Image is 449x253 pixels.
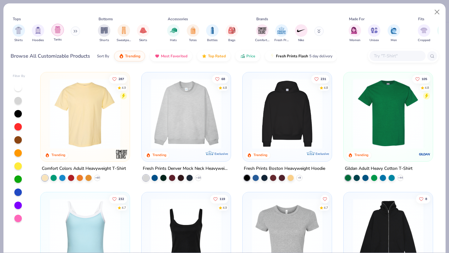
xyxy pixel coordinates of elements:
[13,74,25,79] div: Filter By
[276,54,308,59] span: Fresh Prints Flash
[190,27,196,34] img: Totes Image
[119,197,124,200] span: 232
[143,165,229,173] div: Fresh Prints Denver Mock Neck Heavyweight Sweatshirt
[206,24,219,43] div: filter for Bottles
[369,38,379,43] span: Unisex
[325,79,402,149] img: d4a37e75-5f2b-4aef-9a6e-23330c63bbc0
[345,165,413,173] div: Gildan Adult Heavy Cotton T-Shirt
[35,27,41,34] img: Hoodies Image
[15,27,22,34] img: Shirts Image
[388,24,400,43] div: filter for Men
[167,24,180,43] div: filter for Hats
[255,24,269,43] button: filter button
[187,24,199,43] button: filter button
[51,24,64,43] button: filter button
[349,24,361,43] div: filter for Women
[420,27,427,34] img: Cropped Image
[109,194,128,203] button: Like
[47,79,123,149] img: 029b8af0-80e6-406f-9fdc-fdf898547912
[223,85,227,90] div: 4.8
[297,26,306,35] img: Nike Image
[14,38,23,43] span: Shirts
[189,38,197,43] span: Totes
[256,16,268,22] div: Brands
[202,54,207,59] img: TopRated.gif
[277,26,286,35] img: Fresh Prints Image
[51,24,64,42] div: filter for Tanks
[148,79,224,149] img: f5d85501-0dbb-4ee4-b115-c08fa3845d83
[167,24,180,43] button: filter button
[255,24,269,43] div: filter for Comfort Colors
[388,24,400,43] button: filter button
[120,27,127,34] img: Sweatpants Image
[208,54,226,59] span: Top Rated
[170,27,177,34] img: Hats Image
[117,38,131,43] span: Sweatpants
[412,74,430,83] button: Like
[422,77,427,80] span: 105
[114,51,145,61] button: Trending
[418,38,430,43] span: Cropped
[371,27,378,34] img: Unisex Image
[416,194,430,203] button: Like
[54,37,62,42] span: Tanks
[270,54,275,59] img: flash.gif
[349,38,360,43] span: Women
[324,85,328,90] div: 4.8
[115,148,128,160] img: Comfort Colors logo
[425,85,429,90] div: 4.8
[95,176,100,180] span: + 60
[117,24,131,43] button: filter button
[119,77,124,80] span: 287
[349,16,365,22] div: Made For
[295,24,307,43] button: filter button
[298,38,304,43] span: Nike
[206,24,219,43] button: filter button
[418,24,430,43] div: filter for Cropped
[295,24,307,43] div: filter for Nike
[274,24,289,43] div: filter for Fresh Prints
[209,27,216,34] img: Bottles Image
[32,24,44,43] button: filter button
[431,6,443,18] button: Close
[170,38,177,43] span: Hats
[350,79,427,149] img: db319196-8705-402d-8b46-62aaa07ed94f
[137,24,149,43] button: filter button
[215,152,228,156] span: Exclusive
[418,148,431,160] img: Gildan logo
[150,51,192,61] button: Most Favorited
[32,24,44,43] div: filter for Hoodies
[321,77,326,80] span: 231
[425,197,427,200] span: 8
[349,24,361,43] button: filter button
[119,54,124,59] img: trending.gif
[226,24,238,43] div: filter for Bags
[228,27,235,34] img: Bags Image
[274,24,289,43] button: filter button
[309,53,332,60] span: 5 day delivery
[99,38,109,43] span: Shorts
[207,38,218,43] span: Bottles
[11,52,90,60] div: Browse All Customizable Products
[368,24,380,43] button: filter button
[368,24,380,43] div: filter for Unisex
[249,79,326,149] img: 91acfc32-fd48-4d6b-bdad-a4c1a30ac3fc
[221,77,225,80] span: 68
[390,27,397,34] img: Men Image
[122,205,126,210] div: 4.7
[220,197,225,200] span: 119
[139,38,147,43] span: Skirts
[228,38,235,43] span: Bags
[212,74,228,83] button: Like
[13,16,21,22] div: Tops
[98,24,110,43] div: filter for Shorts
[161,54,187,59] span: Most Favorited
[196,176,201,180] span: + 10
[418,24,430,43] button: filter button
[97,53,109,59] div: Sort By
[168,16,188,22] div: Accessories
[137,24,149,43] div: filter for Skirts
[117,24,131,43] div: filter for Sweatpants
[224,79,301,149] img: a90f7c54-8796-4cb2-9d6e-4e9644cfe0fe
[311,74,329,83] button: Like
